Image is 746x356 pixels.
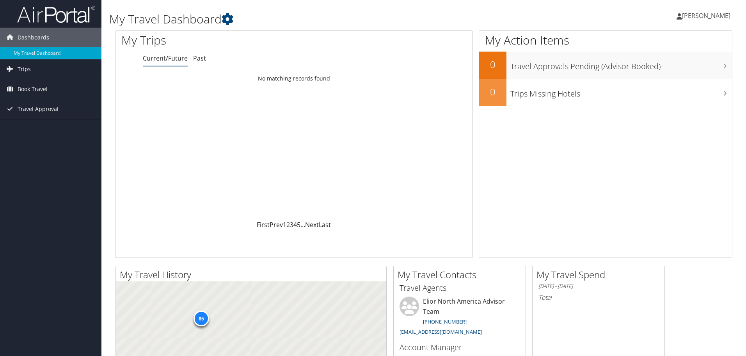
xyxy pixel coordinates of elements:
[193,54,206,63] a: Past
[297,220,300,229] a: 5
[18,79,48,99] span: Book Travel
[18,59,31,79] span: Trips
[18,28,49,47] span: Dashboards
[270,220,283,229] a: Prev
[18,99,59,119] span: Travel Approval
[109,11,529,27] h1: My Travel Dashboard
[293,220,297,229] a: 4
[120,268,386,281] h2: My Travel History
[400,328,482,335] a: [EMAIL_ADDRESS][DOMAIN_NAME]
[319,220,331,229] a: Last
[290,220,293,229] a: 3
[396,297,524,338] li: Elior North America Advisor Team
[682,11,730,20] span: [PERSON_NAME]
[121,32,318,48] h1: My Trips
[115,72,472,86] td: No matching records found
[257,220,270,229] a: First
[143,54,188,63] a: Current/Future
[479,79,732,106] a: 0Trips Missing Hotels
[286,220,290,229] a: 2
[400,283,520,293] h3: Travel Agents
[510,84,732,99] h3: Trips Missing Hotels
[193,311,209,326] div: 65
[536,268,664,281] h2: My Travel Spend
[300,220,305,229] span: …
[305,220,319,229] a: Next
[283,220,286,229] a: 1
[479,85,506,98] h2: 0
[538,283,659,290] h6: [DATE] - [DATE]
[677,4,738,27] a: [PERSON_NAME]
[400,342,520,353] h3: Account Manager
[423,318,467,325] a: [PHONE_NUMBER]
[479,58,506,71] h2: 0
[479,52,732,79] a: 0Travel Approvals Pending (Advisor Booked)
[510,57,732,72] h3: Travel Approvals Pending (Advisor Booked)
[479,32,732,48] h1: My Action Items
[17,5,95,23] img: airportal-logo.png
[538,293,659,302] h6: Total
[398,268,526,281] h2: My Travel Contacts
